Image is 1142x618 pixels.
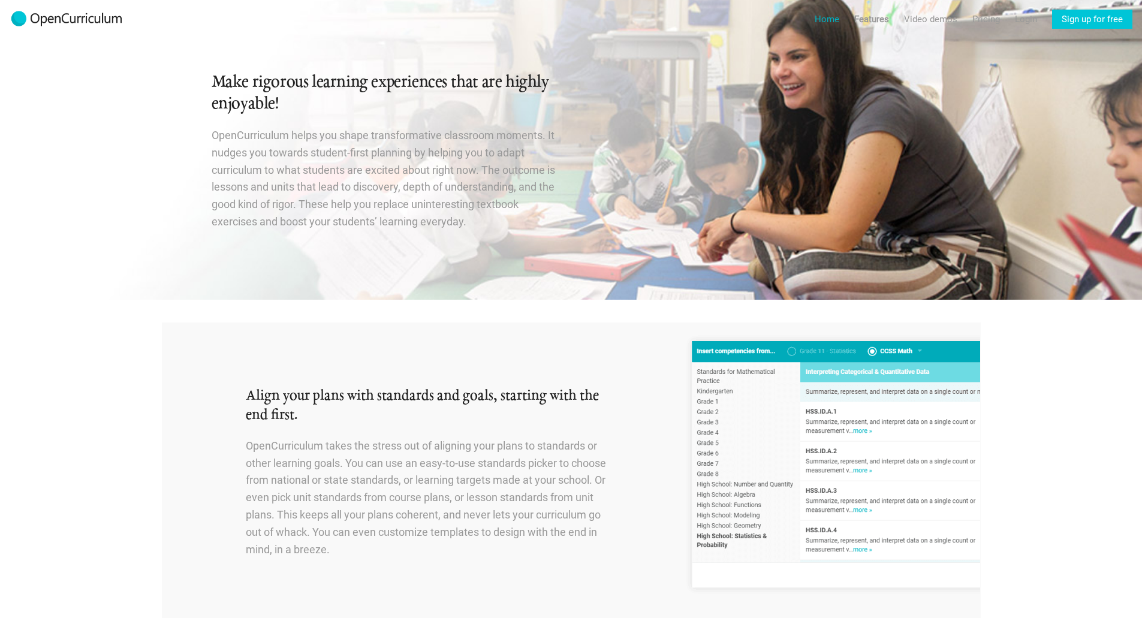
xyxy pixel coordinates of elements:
img: 2017-logo-m.png [10,10,123,29]
h2: Align your plans with standards and goals, starting with the end first. [246,387,608,426]
a: Login [1015,10,1037,29]
a: Features [854,10,889,29]
p: OpenCurriculum helps you shape transformative classroom moments. It nudges you towards student-fi... [212,127,557,231]
a: Home [815,10,839,29]
a: Sign up for free [1052,10,1132,29]
p: OpenCurriculum takes the stress out of aligning your plans to standards or other learning goals. ... [246,438,608,559]
a: Pricing [972,10,1000,29]
a: Video demos [904,10,957,29]
h1: Make rigorous learning experiences that are highly enjoyable! [212,72,557,115]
